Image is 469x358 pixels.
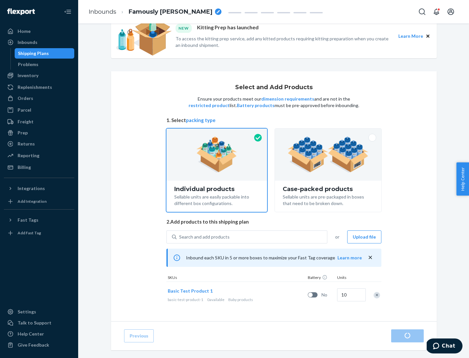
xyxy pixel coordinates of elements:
[4,183,74,194] button: Integrations
[337,255,362,261] button: Learn more
[288,137,369,172] img: case-pack.59cecea509d18c883b923b81aeac6d0b.png
[4,82,74,92] a: Replenishments
[336,275,365,282] div: Units
[18,217,38,223] div: Fast Tags
[174,192,259,207] div: Sellable units are easily packable into different box configurations.
[166,218,381,225] span: 2. Add products to this shipping plan
[15,48,75,59] a: Shipping Plans
[129,8,212,16] span: Famously Jolly Snowshoe
[166,249,381,267] div: Inbound each SKU in 5 or more boxes to maximize your Fast Tag coverage
[89,8,116,15] a: Inbounds
[176,35,392,48] p: To access the kitting prep service, add any kitted products requiring kitting preparation when yo...
[374,292,380,298] div: Remove Item
[4,329,74,339] a: Help Center
[321,292,334,298] span: No
[18,39,37,46] div: Inbounds
[4,93,74,103] a: Orders
[189,102,230,109] button: restricted product
[4,26,74,36] a: Home
[4,307,74,317] a: Settings
[18,342,49,348] div: Give Feedback
[18,141,35,147] div: Returns
[83,2,227,21] ol: breadcrumbs
[4,340,74,350] button: Give Feedback
[168,288,213,294] button: Basic Test Product 1
[186,117,216,124] button: packing type
[61,5,74,18] button: Close Navigation
[197,24,259,33] p: Kitting Prep has launched
[18,95,33,102] div: Orders
[4,318,74,328] button: Talk to Support
[18,84,52,90] div: Replenishments
[18,185,45,192] div: Integrations
[168,297,203,302] span: basic-test-product-1
[4,105,74,115] a: Parcel
[4,70,74,81] a: Inventory
[18,61,38,68] div: Problems
[18,331,44,337] div: Help Center
[456,162,469,196] button: Help Center
[18,107,31,113] div: Parcel
[18,309,36,315] div: Settings
[176,24,192,33] div: NEW
[124,329,154,342] button: Previous
[4,150,74,161] a: Reporting
[18,50,49,57] div: Shipping Plans
[416,5,429,18] button: Open Search Box
[337,288,366,301] input: Quantity
[306,275,336,282] div: Battery
[166,275,306,282] div: SKUs
[4,37,74,48] a: Inbounds
[4,128,74,138] a: Prep
[235,84,313,91] h1: Select and Add Products
[237,102,275,109] button: Battery products
[18,230,41,236] div: Add Fast Tag
[4,162,74,172] a: Billing
[18,28,31,34] div: Home
[18,118,34,125] div: Freight
[4,215,74,225] button: Fast Tags
[18,72,38,79] div: Inventory
[196,137,237,172] img: individual-pack.facf35554cb0f1810c75b2bd6df2d64e.png
[283,192,374,207] div: Sellable units are pre-packaged in boxes that need to be broken down.
[18,152,39,159] div: Reporting
[15,59,75,70] a: Problems
[335,234,339,240] span: or
[424,33,432,40] button: Close
[18,320,51,326] div: Talk to Support
[18,199,47,204] div: Add Integration
[427,338,462,355] iframe: Opens a widget where you can chat to one of our agents
[174,186,259,192] div: Individual products
[4,139,74,149] a: Returns
[398,33,423,40] button: Learn More
[347,230,381,243] button: Upload file
[4,228,74,238] a: Add Fast Tag
[4,196,74,207] a: Add Integration
[283,186,374,192] div: Case-packed products
[207,297,224,302] span: 0 available
[18,130,28,136] div: Prep
[179,234,230,240] div: Search and add products
[4,117,74,127] a: Freight
[188,96,360,109] p: Ensure your products meet our and are not in the list. must be pre-approved before inbounding.
[7,8,35,15] img: Flexport logo
[168,297,305,302] div: Baby products
[166,117,381,124] span: 1. Select
[18,164,31,171] div: Billing
[261,96,314,102] button: dimension requirements
[430,5,443,18] button: Open notifications
[444,5,457,18] button: Open account menu
[367,254,374,261] button: close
